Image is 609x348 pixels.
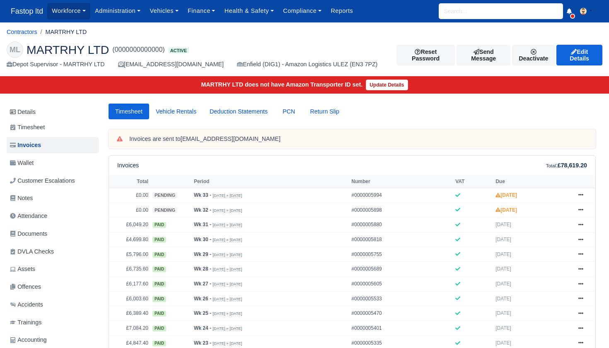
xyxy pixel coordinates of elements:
th: Period [192,175,349,188]
td: £6,177.60 [109,277,150,292]
span: [DATE] [495,281,511,287]
div: MARTRHY LTD [0,35,609,76]
strong: Wk 28 - [194,266,211,272]
th: VAT [453,175,493,188]
strong: £78,619.20 [558,162,587,169]
td: £0.00 [109,188,150,203]
td: £7,084.20 [109,321,150,336]
td: #0000005401 [349,321,453,336]
a: Invoices [7,137,99,153]
span: (0000000000000) [112,45,164,55]
a: Accounting [7,332,99,348]
span: [DATE] [495,296,511,302]
small: [DATE] » [DATE] [213,252,242,257]
span: [DATE] [495,266,511,272]
a: Trainings [7,314,99,331]
a: Deduction Statements [203,104,274,120]
span: Accidents [10,300,43,309]
small: [DATE] » [DATE] [213,237,242,242]
span: Trainings [10,318,41,327]
span: Customer Escalations [10,176,75,186]
span: Assets [10,264,35,274]
span: Timesheet [10,123,45,132]
span: paid [152,341,166,346]
td: £6,735.60 [109,262,150,277]
td: #0000005755 [349,247,453,262]
a: Timesheet [109,104,149,120]
span: paid [152,222,166,228]
small: [DATE] » [DATE] [213,282,242,287]
span: paid [152,266,166,272]
span: [DATE] [495,310,511,316]
a: Deactivate [512,45,555,65]
small: [DATE] » [DATE] [213,267,242,272]
span: [DATE] [495,251,511,257]
a: Health & Safety [220,3,279,19]
td: #0000005689 [349,262,453,277]
span: paid [152,237,166,243]
a: Fastop ltd [7,3,47,19]
strong: [DATE] [495,192,517,198]
td: #0000005994 [349,188,453,203]
span: paid [152,296,166,302]
th: Due [493,175,570,188]
a: Return Slip [304,104,346,120]
li: MARTRHY LTD [37,27,87,37]
td: #0000005818 [349,232,453,247]
span: MARTRHY LTD [27,44,109,56]
td: £6,049.20 [109,217,150,232]
td: #0000005898 [349,203,453,217]
strong: Wk 33 - [194,192,211,198]
div: Depot Supervisor - MARTRHY LTD [7,60,105,69]
td: #0000005533 [349,291,453,306]
td: #0000005470 [349,306,453,321]
small: [DATE] » [DATE] [213,297,242,302]
strong: Wk 27 - [194,281,211,287]
span: Active [168,48,189,54]
strong: [EMAIL_ADDRESS][DOMAIN_NAME] [181,135,280,142]
a: Timesheet [7,119,99,135]
span: [DATE] [495,222,511,227]
small: Total [546,163,556,168]
a: Vehicles [145,3,183,19]
span: paid [152,311,166,317]
div: Enfield (DIG1) - Amazon Logistics ULEZ (EN3 7PZ) [237,60,377,69]
strong: Wk 32 - [194,207,211,213]
span: DVLA Checks [10,247,54,256]
button: Reset Password [396,45,455,65]
a: Workforce [47,3,90,19]
span: Attendance [10,211,47,221]
small: [DATE] » [DATE] [213,341,242,346]
strong: Wk 23 - [194,340,211,346]
td: £0.00 [109,203,150,217]
td: £6,389.40 [109,306,150,321]
a: Update Details [366,80,408,90]
a: DVLA Checks [7,244,99,260]
span: paid [152,252,166,258]
strong: [DATE] [495,207,517,213]
a: Contractors [7,29,37,35]
a: Documents [7,226,99,242]
span: [DATE] [495,325,511,331]
a: Compliance [278,3,326,19]
strong: Wk 30 - [194,237,211,242]
small: [DATE] » [DATE] [213,311,242,316]
a: Finance [183,3,220,19]
span: paid [152,281,166,287]
a: Edit Details [556,45,602,65]
td: £6,003.60 [109,291,150,306]
div: [EMAIL_ADDRESS][DOMAIN_NAME] [118,60,224,69]
span: pending [152,192,177,198]
span: Documents [10,229,47,239]
strong: Wk 31 - [194,222,211,227]
div: ML [7,41,23,58]
input: Search... [439,3,563,19]
td: £5,796.00 [109,247,150,262]
a: Attendance [7,208,99,224]
td: #0000005605 [349,277,453,292]
small: [DATE] » [DATE] [213,326,242,331]
a: Assets [7,261,99,277]
small: [DATE] » [DATE] [213,193,242,198]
